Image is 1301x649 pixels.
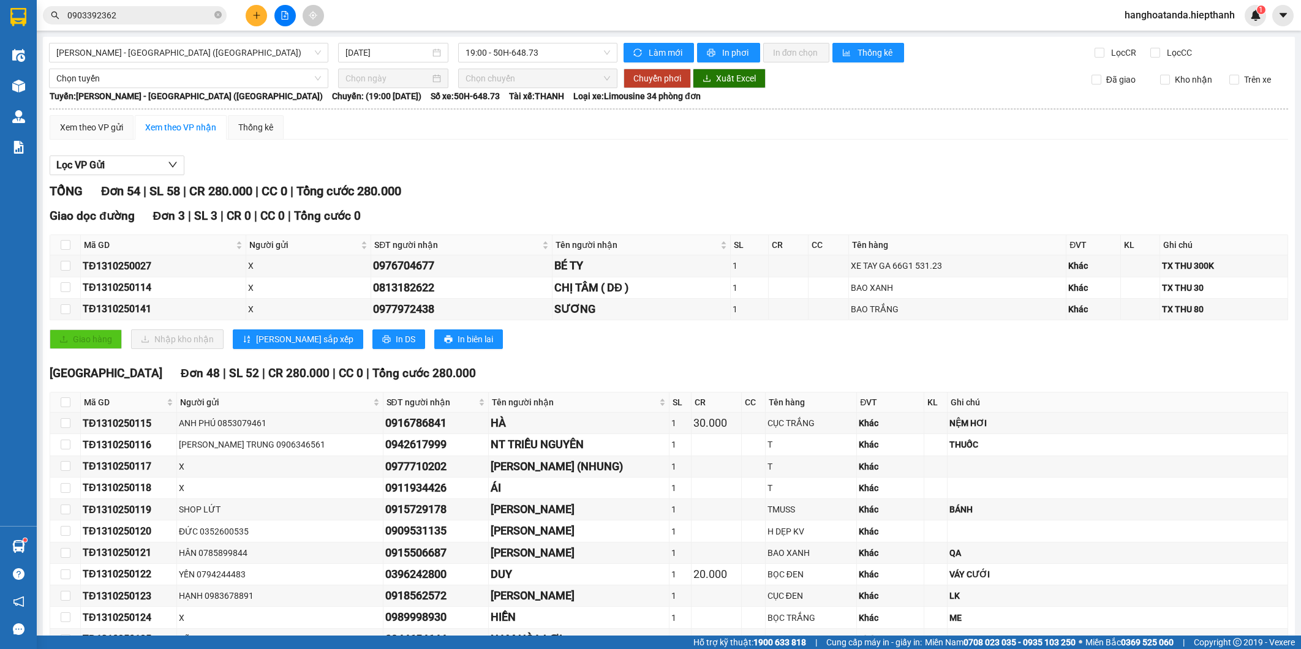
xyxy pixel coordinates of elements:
span: Tổng cước 280.000 [372,366,476,380]
div: BAO TRẮNG [851,302,1064,316]
div: 0942617999 [385,436,486,453]
div: LK [949,589,1286,602]
th: Ghi chú [948,392,1288,413]
img: solution-icon [12,141,25,154]
span: SĐT người nhận [374,238,540,252]
span: | [143,184,146,198]
span: CR 280.000 [189,184,252,198]
span: CC 0 [262,184,287,198]
span: Chọn tuyến [56,69,321,88]
span: | [188,209,191,223]
button: Chuyển phơi [624,69,691,88]
div: 1 [671,438,689,451]
th: Tên hàng [849,235,1066,255]
td: TĐ1310250116 [81,434,177,456]
span: Tên người nhận [556,238,718,252]
td: TĐ1310250118 [81,478,177,499]
span: Làm mới [649,46,684,59]
button: uploadGiao hàng [50,329,122,349]
td: DUY [489,564,669,585]
button: In đơn chọn [763,43,830,62]
td: TĐ1310250141 [81,299,246,320]
td: 0977972438 [371,299,552,320]
div: 1 [671,589,689,602]
span: notification [13,596,25,607]
span: hanghoatanda.hiepthanh [1115,7,1245,23]
div: 1 [671,525,689,538]
span: | [366,366,369,380]
div: 1 [671,611,689,625]
span: 1 [1259,6,1263,14]
td: NT TRIỀU NGUYÊN [489,434,669,456]
button: bar-chartThống kê [832,43,904,62]
div: PT [949,632,1286,646]
div: TĐ1310250115 [83,416,175,431]
button: downloadXuất Excel [693,69,766,88]
span: In biên lai [458,332,493,346]
td: ÁI [489,478,669,499]
div: 1 [733,259,766,272]
div: 0976704677 [373,257,550,274]
button: caret-down [1272,5,1294,26]
th: KL [924,392,947,413]
div: TĐ1310250122 [83,566,175,582]
span: caret-down [1278,10,1289,21]
div: TĐ1310250141 [83,301,244,317]
div: Khác [859,546,922,560]
span: CR 0 [227,209,251,223]
span: 19:00 - 50H-648.73 [466,43,609,62]
div: 1 [733,281,766,294]
img: warehouse-icon [12,110,25,123]
th: ĐVT [857,392,924,413]
td: TĐ1310250027 [81,255,246,277]
span: SĐT người nhận [387,396,476,409]
div: ĐỨC 0352600535 [179,525,380,538]
div: CỤC TRẮNG [767,416,855,430]
div: 1 [671,632,689,646]
div: 0915506687 [385,544,486,561]
img: warehouse-icon [12,80,25,92]
span: SL 52 [229,366,259,380]
td: TĐ1310250124 [81,607,177,628]
div: 1 [671,568,689,581]
span: sort-ascending [243,335,251,345]
span: ⚪️ [1079,640,1082,645]
span: Xuất Excel [716,72,756,85]
span: Lọc VP Gửi [56,157,105,173]
div: X [179,460,380,473]
div: 30.000 [693,415,739,432]
span: Đơn 54 [101,184,140,198]
span: | [183,184,186,198]
div: 0977972438 [373,301,550,318]
div: 0916786841 [385,415,486,432]
td: BẢO NGOAN [489,585,669,607]
td: 0396242800 [383,564,489,585]
td: TĐ1310250121 [81,542,177,564]
th: Ghi chú [1160,235,1288,255]
div: CHỊ TÂM ( DĐ ) [554,279,728,296]
div: TĐ1310250116 [83,437,175,452]
td: KIM ANH [489,542,669,564]
span: Người gửi [249,238,359,252]
td: TĐ1310250120 [81,520,177,542]
span: plus [252,11,261,20]
div: 1 [671,503,689,516]
td: BÉ TY [552,255,731,277]
img: icon-new-feature [1250,10,1261,21]
span: Hỗ trợ kỹ thuật: [693,636,806,649]
span: Thống kê [858,46,894,59]
div: BÉ TY [554,257,728,274]
div: QA [949,546,1286,560]
span: Tổng cước 280.000 [296,184,401,198]
div: ÁI [491,479,667,497]
span: | [288,209,291,223]
span: Loại xe: Limousine 34 phòng đơn [573,89,701,103]
span: In phơi [722,46,750,59]
sup: 1 [23,538,27,542]
span: Trên xe [1239,73,1276,86]
div: 1 [671,460,689,473]
div: TĐ1310250125 [83,631,175,647]
span: Tên người nhận [492,396,657,409]
span: file-add [281,11,289,20]
button: printerIn biên lai [434,329,503,349]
